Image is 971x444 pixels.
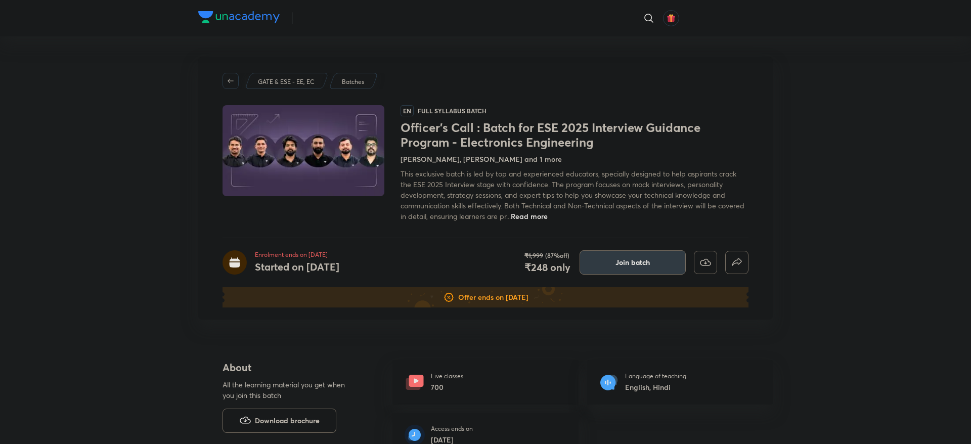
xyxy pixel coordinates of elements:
h4: [PERSON_NAME], [PERSON_NAME] and 1 more [401,154,562,164]
h1: Officer's Call : Batch for ESE 2025 Interview Guidance Program - Electronics Engineering [401,120,748,150]
p: GATE & ESE - EE, EC [258,77,315,86]
span: Download brochure [255,415,320,426]
h4: About [223,360,360,375]
span: This exclusive batch is led by top and experienced educators, specially designed to help aspirant... [401,169,744,221]
p: ₹1,999 [524,251,543,260]
p: Live classes [431,372,463,381]
h4: Started on [DATE] [255,260,339,274]
h4: ₹248 only [524,260,570,275]
span: Offer ends on [DATE] [458,293,528,301]
p: Batches [342,77,364,86]
a: GATE & ESE - EE, EC [256,77,317,86]
p: Full Syllabus Batch [418,107,487,115]
img: offer [443,291,455,303]
p: All the learning material you get when you join this batch [223,379,353,401]
button: Download brochure [223,409,336,433]
p: Language of teaching [625,372,686,381]
h6: 700 [431,382,463,392]
span: Join batch [615,257,650,268]
span: Read more [511,211,548,221]
p: (87%off) [545,251,569,260]
button: avatar [663,10,679,26]
button: Join batch [580,250,686,275]
a: Company Logo [198,11,280,26]
p: Enrolment ends on [DATE] [255,250,339,259]
img: avatar [667,14,676,23]
img: Thumbnail [221,104,386,197]
img: Company Logo [198,11,280,23]
img: offer [223,287,748,307]
a: Batches [340,77,366,86]
p: Access ends on [431,424,473,433]
h6: English, Hindi [625,382,686,392]
span: EN [401,105,414,116]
